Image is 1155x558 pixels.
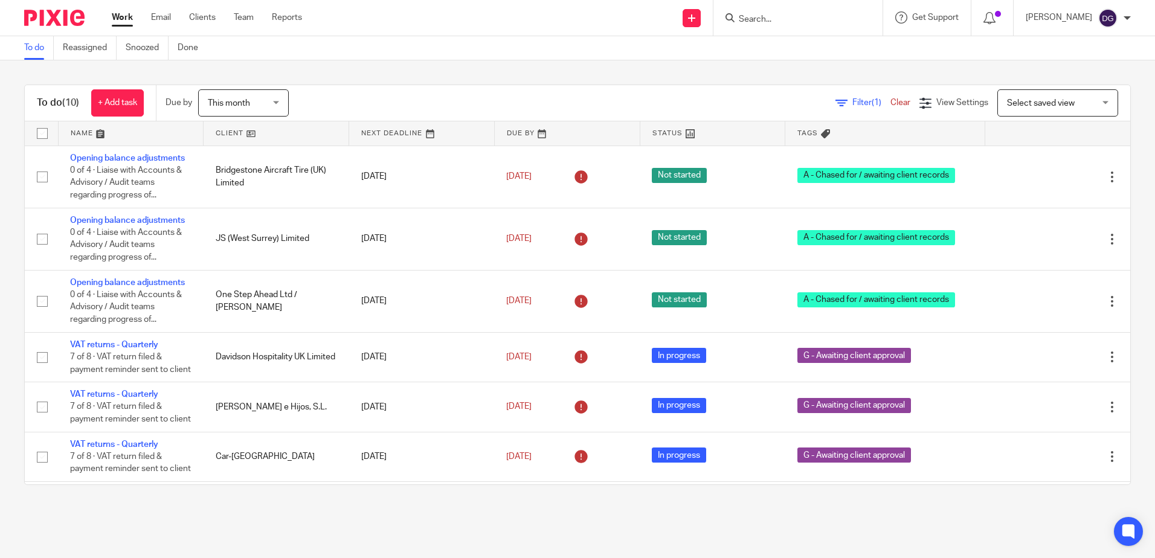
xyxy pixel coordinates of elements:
td: Davidson Hospitality UK Limited [204,332,349,382]
span: (1) [872,98,881,107]
span: 0 of 4 · Liaise with Accounts & Advisory / Audit teams regarding progress of... [70,228,182,261]
a: VAT returns - Quarterly [70,390,158,399]
a: Clients [189,11,216,24]
span: In progress [652,398,706,413]
span: [DATE] [506,452,532,461]
span: Get Support [912,13,959,22]
a: + Add task [91,89,144,117]
img: svg%3E [1098,8,1118,28]
span: This month [208,99,250,107]
a: To do [24,36,54,60]
span: 7 of 8 · VAT return filed & payment reminder sent to client [70,353,191,374]
span: Not started [652,168,707,183]
a: Reports [272,11,302,24]
span: 0 of 4 · Liaise with Accounts & Advisory / Audit teams regarding progress of... [70,166,182,199]
td: JS (West Surrey) Limited [204,208,349,270]
span: Not started [652,292,707,307]
a: Snoozed [126,36,169,60]
span: (10) [62,98,79,107]
span: G - Awaiting client approval [797,348,911,363]
span: Not started [652,230,707,245]
a: Work [112,11,133,24]
td: [DATE] [349,332,495,382]
a: VAT returns - Quarterly [70,440,158,449]
p: Due by [166,97,192,109]
td: [DATE] [349,432,495,481]
td: [DATE] [349,270,495,332]
a: Opening balance adjustments [70,278,185,287]
td: Car-[GEOGRAPHIC_DATA] [204,432,349,481]
a: Done [178,36,207,60]
span: G - Awaiting client approval [797,447,911,463]
span: Select saved view [1007,99,1075,107]
span: A - Chased for / awaiting client records [797,168,955,183]
td: [PERSON_NAME] e Hijos, S.L. [204,382,349,432]
td: Bridgestone Aircraft Tire (UK) Limited [204,146,349,208]
span: [DATE] [506,234,532,243]
span: A - Chased for / awaiting client records [797,230,955,245]
a: Email [151,11,171,24]
span: G - Awaiting client approval [797,398,911,413]
span: Filter [852,98,890,107]
td: [DATE] [349,208,495,270]
span: View Settings [936,98,988,107]
span: [DATE] [506,353,532,361]
span: A - Chased for / awaiting client records [797,292,955,307]
p: [PERSON_NAME] [1026,11,1092,24]
a: Reassigned [63,36,117,60]
span: 7 of 8 · VAT return filed & payment reminder sent to client [70,403,191,424]
span: In progress [652,447,706,463]
span: Tags [797,130,818,136]
span: [DATE] [506,297,532,305]
a: Opening balance adjustments [70,216,185,225]
span: 0 of 4 · Liaise with Accounts & Advisory / Audit teams regarding progress of... [70,290,182,324]
span: [DATE] [506,403,532,411]
td: [DATE] [349,482,495,525]
h1: To do [37,97,79,109]
td: [DATE] [349,382,495,432]
a: Clear [890,98,910,107]
a: Opening balance adjustments [70,154,185,162]
a: Team [234,11,254,24]
td: One Step Ahead Ltd / [PERSON_NAME] [204,270,349,332]
span: In progress [652,348,706,363]
span: 7 of 8 · VAT return filed & payment reminder sent to client [70,452,191,473]
td: [DATE] [349,146,495,208]
img: Pixie [24,10,85,26]
a: VAT returns - Quarterly [70,341,158,349]
input: Search [738,14,846,25]
td: Talleres Amenabar SA [204,482,349,525]
span: [DATE] [506,172,532,181]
